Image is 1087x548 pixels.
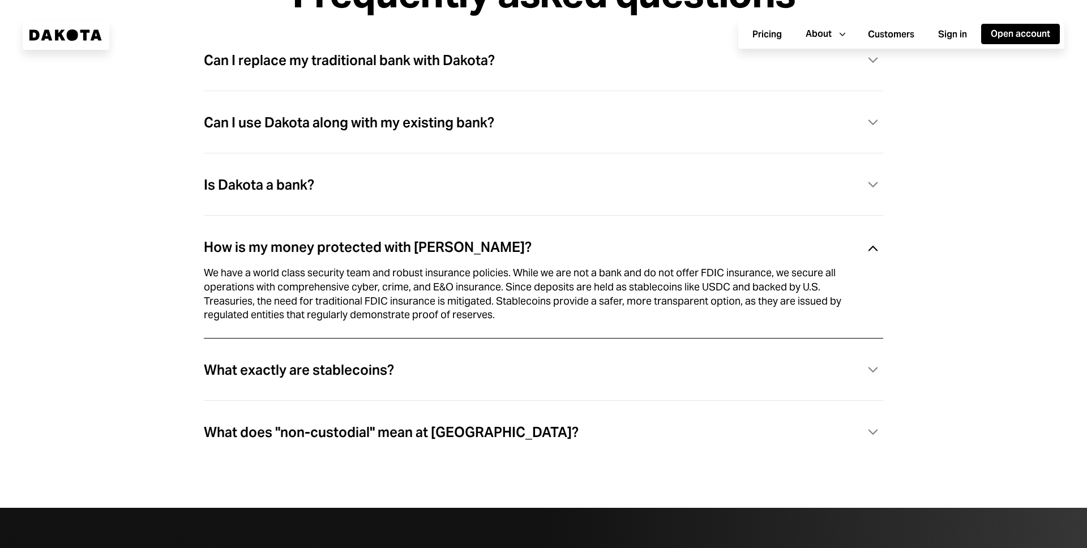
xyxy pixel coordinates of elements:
[743,24,791,45] button: Pricing
[204,266,856,322] div: We have a world class security team and robust insurance policies. While we are not a bank and do...
[858,23,924,45] a: Customers
[981,24,1060,44] button: Open account
[928,23,977,45] a: Sign in
[928,24,977,45] button: Sign in
[204,363,394,378] div: What exactly are stablecoins?
[796,24,854,44] button: About
[204,425,579,440] div: What does "non-custodial" mean at [GEOGRAPHIC_DATA]?
[204,53,495,68] div: Can I replace my traditional bank with Dakota?
[806,28,832,40] div: About
[743,23,791,45] a: Pricing
[204,178,314,192] div: Is Dakota a bank?
[204,240,532,255] div: How is my money protected with [PERSON_NAME]?
[858,24,924,45] button: Customers
[204,115,494,130] div: Can I use Dakota along with my existing bank?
